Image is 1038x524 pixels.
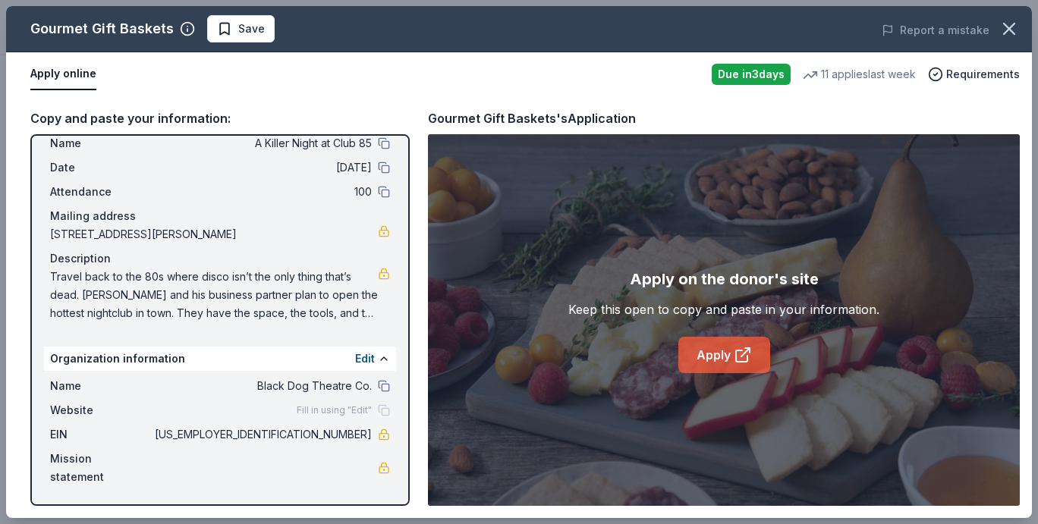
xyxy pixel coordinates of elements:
[428,108,636,128] div: Gourmet Gift Baskets's Application
[50,401,152,419] span: Website
[152,158,372,177] span: [DATE]
[50,134,152,152] span: Name
[928,65,1020,83] button: Requirements
[50,450,152,486] span: Mission statement
[44,347,396,371] div: Organization information
[30,108,410,128] div: Copy and paste your information:
[152,183,372,201] span: 100
[207,15,275,42] button: Save
[50,225,378,243] span: [STREET_ADDRESS][PERSON_NAME]
[50,425,152,444] span: EIN
[50,207,390,225] div: Mailing address
[50,158,152,177] span: Date
[50,268,378,322] span: Travel back to the 80s where disco isn’t the only thing that’s dead. [PERSON_NAME] and his busine...
[152,134,372,152] span: A Killer Night at Club 85
[152,377,372,395] span: Black Dog Theatre Co.
[355,350,375,368] button: Edit
[30,17,174,41] div: Gourmet Gift Baskets
[152,425,372,444] span: [US_EMPLOYER_IDENTIFICATION_NUMBER]
[50,249,390,268] div: Description
[50,183,152,201] span: Attendance
[803,65,916,83] div: 11 applies last week
[30,58,96,90] button: Apply online
[238,20,265,38] span: Save
[882,21,989,39] button: Report a mistake
[678,337,770,373] a: Apply
[712,64,791,85] div: Due in 3 days
[50,377,152,395] span: Name
[297,404,372,416] span: Fill in using "Edit"
[630,267,819,291] div: Apply on the donor's site
[946,65,1020,83] span: Requirements
[568,300,879,318] div: Keep this open to copy and paste in your information.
